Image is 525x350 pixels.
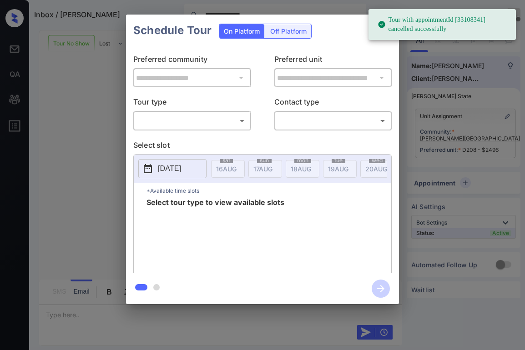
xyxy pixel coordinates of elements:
div: Off Platform [266,24,311,38]
p: *Available time slots [146,183,391,199]
p: Preferred unit [274,54,392,68]
div: Tour with appointmentId [33108341] cancelled successfully [378,12,509,37]
span: Select tour type to view available slots [146,199,284,271]
div: On Platform [219,24,264,38]
h2: Schedule Tour [126,15,219,46]
button: [DATE] [138,159,207,178]
p: Tour type [133,96,251,111]
p: Preferred community [133,54,251,68]
p: [DATE] [158,163,181,174]
p: Contact type [274,96,392,111]
p: Select slot [133,140,392,154]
